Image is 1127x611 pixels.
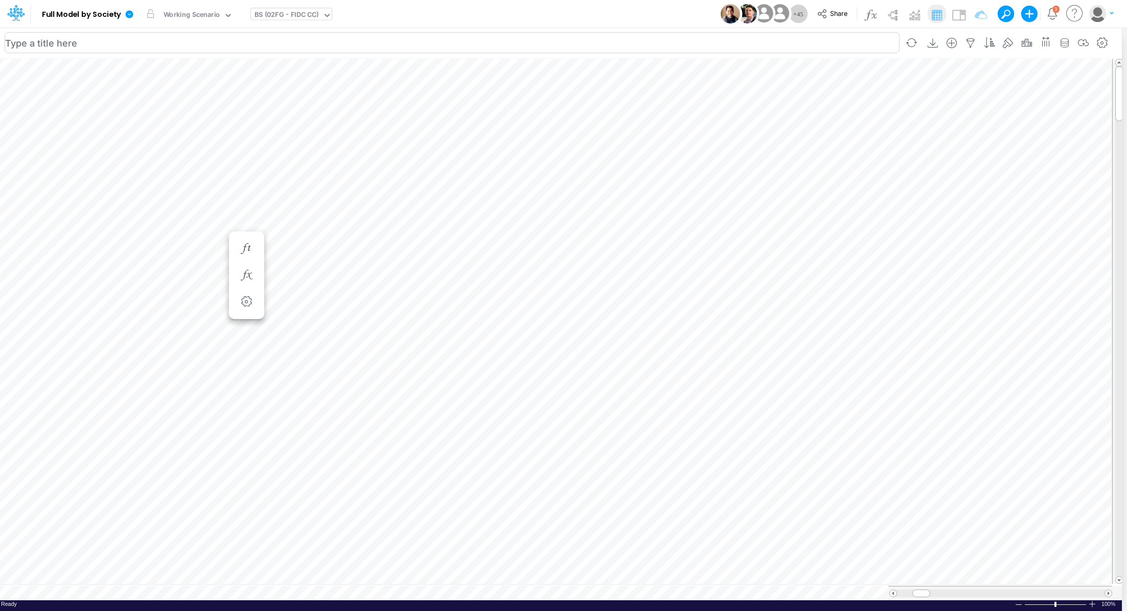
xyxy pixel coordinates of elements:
[5,32,900,53] input: Type a title here
[1054,602,1056,607] div: Zoom
[721,4,740,24] img: User Image Icon
[738,4,757,24] img: User Image Icon
[752,2,775,25] img: User Image Icon
[793,11,803,17] span: + 45
[164,10,220,21] div: Working Scenario
[1101,600,1117,608] div: Zoom level
[255,10,319,21] div: BS (02FG - FIDC CC)
[1024,600,1088,608] div: Zoom
[830,9,847,17] span: Share
[1,600,17,608] div: In Ready mode
[768,2,791,25] img: User Image Icon
[42,10,121,19] b: Full Model by Society
[1054,7,1057,11] div: 3 unread items
[1046,8,1058,19] a: Notifications
[1015,601,1023,608] div: Zoom Out
[812,6,855,22] button: Share
[1,601,17,607] span: Ready
[1088,600,1096,608] div: Zoom In
[1101,600,1117,608] span: 100%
